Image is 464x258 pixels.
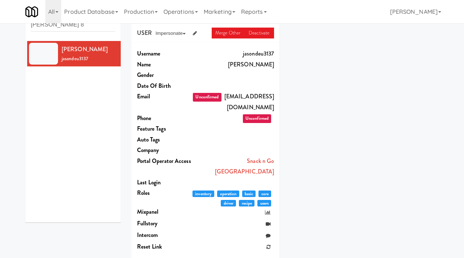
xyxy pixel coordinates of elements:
span: operation [217,191,239,197]
dt: Fullstory [137,218,192,229]
a: Merge Other [212,28,245,38]
span: [PERSON_NAME] [62,45,108,53]
li: [PERSON_NAME]jasondeu3137 [25,41,121,66]
dt: Roles [137,188,192,198]
dd: [EMAIL_ADDRESS][DOMAIN_NAME] [192,91,274,112]
span: driver [221,200,236,206]
dt: Mixpanel [137,206,192,217]
dt: Date Of Birth [137,81,192,91]
dt: Phone [137,113,192,124]
dt: Company [137,145,192,156]
input: Search user [31,18,115,32]
button: Impersonate [152,28,189,39]
dt: Auto Tags [137,134,192,145]
span: users [257,200,271,206]
a: Deactivate [245,28,274,38]
span: Unconfirmed [243,114,271,123]
span: core [258,191,271,197]
span: jasondeu3137 [62,55,88,62]
dd: [PERSON_NAME] [192,59,274,70]
dt: Portal Operator Access [137,156,192,167]
dt: Gender [137,70,192,81]
span: inventory [192,191,214,197]
dt: Name [137,59,192,70]
dt: Username [137,48,192,59]
dt: Intercom [137,230,192,241]
span: basic [242,191,256,197]
span: recipe [239,200,254,206]
dt: Last login [137,177,192,188]
span: USER [137,29,152,37]
span: Unconfirmed [193,93,221,102]
dt: Reset link [137,241,192,252]
img: Micromart [25,5,38,18]
dt: Feature Tags [137,123,192,134]
dd: jasondeu3137 [192,48,274,59]
dt: Email [137,91,192,102]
